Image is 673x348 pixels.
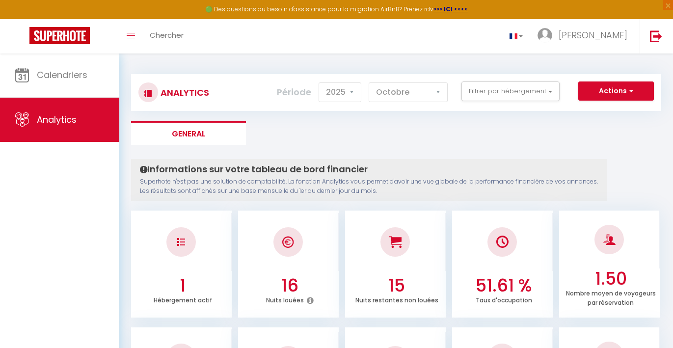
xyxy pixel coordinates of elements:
span: [PERSON_NAME] [559,29,627,41]
h3: Analytics [158,81,209,104]
p: Hébergement actif [154,294,212,304]
h3: 15 [350,275,443,296]
span: Analytics [37,113,77,126]
h3: 1.50 [564,268,657,289]
h3: 51.61 % [457,275,550,296]
img: logout [650,30,662,42]
img: NO IMAGE [177,238,185,246]
p: Nuits restantes non louées [355,294,438,304]
a: >>> ICI <<<< [433,5,468,13]
h4: Informations sur votre tableau de bord financier [140,164,598,175]
img: ... [538,28,552,43]
label: Période [277,81,311,103]
li: General [131,121,246,145]
h3: 1 [136,275,229,296]
p: Nombre moyen de voyageurs par réservation [566,287,656,307]
p: Nuits louées [266,294,304,304]
button: Actions [578,81,654,101]
h3: 16 [243,275,336,296]
span: Calendriers [37,69,87,81]
a: ... [PERSON_NAME] [530,19,640,54]
button: Filtrer par hébergement [461,81,560,101]
p: Superhote n'est pas une solution de comptabilité. La fonction Analytics vous permet d'avoir une v... [140,177,598,196]
span: Chercher [150,30,184,40]
a: Chercher [142,19,191,54]
p: Taux d'occupation [476,294,532,304]
img: Super Booking [29,27,90,44]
